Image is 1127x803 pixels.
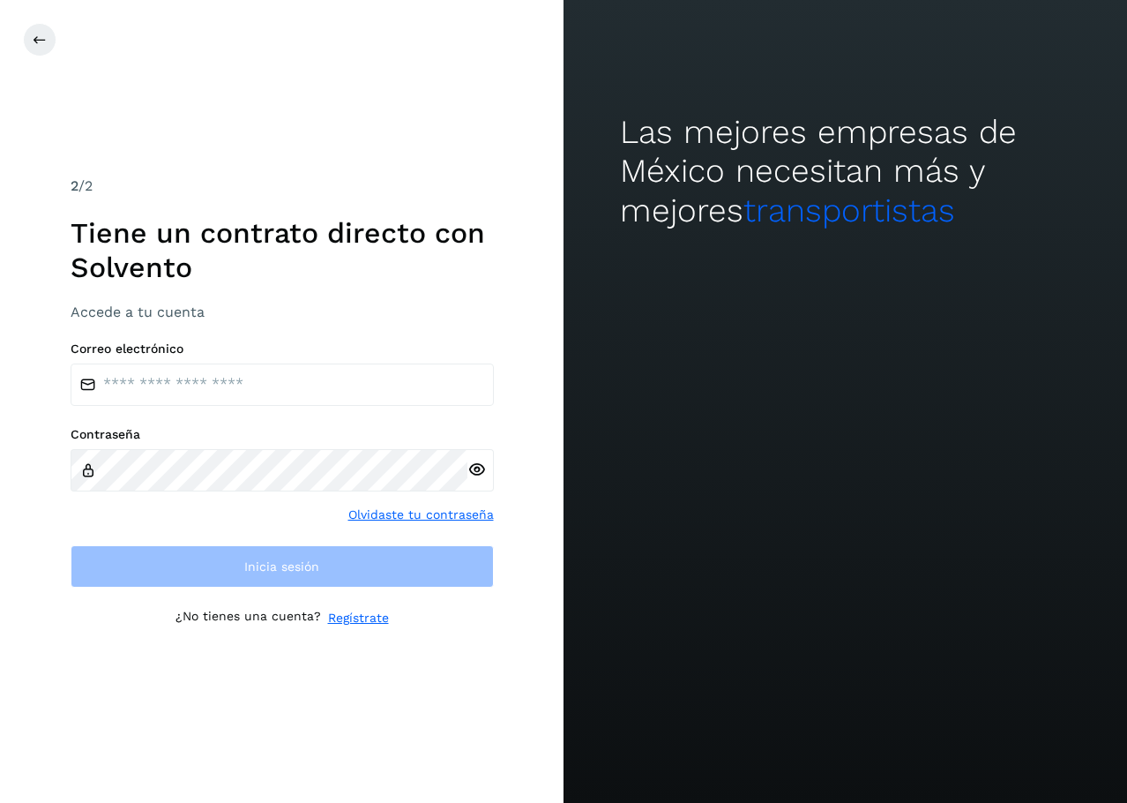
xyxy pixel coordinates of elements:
[348,506,494,524] a: Olvidaste tu contraseña
[71,177,78,194] span: 2
[71,341,494,356] label: Correo electrónico
[244,560,319,573] span: Inicia sesión
[328,609,389,627] a: Regístrate
[71,427,494,442] label: Contraseña
[71,545,494,588] button: Inicia sesión
[620,113,1071,230] h2: Las mejores empresas de México necesitan más y mejores
[743,191,955,229] span: transportistas
[71,304,494,320] h3: Accede a tu cuenta
[71,216,494,284] h1: Tiene un contrato directo con Solvento
[71,176,494,197] div: /2
[175,609,321,627] p: ¿No tienes una cuenta?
